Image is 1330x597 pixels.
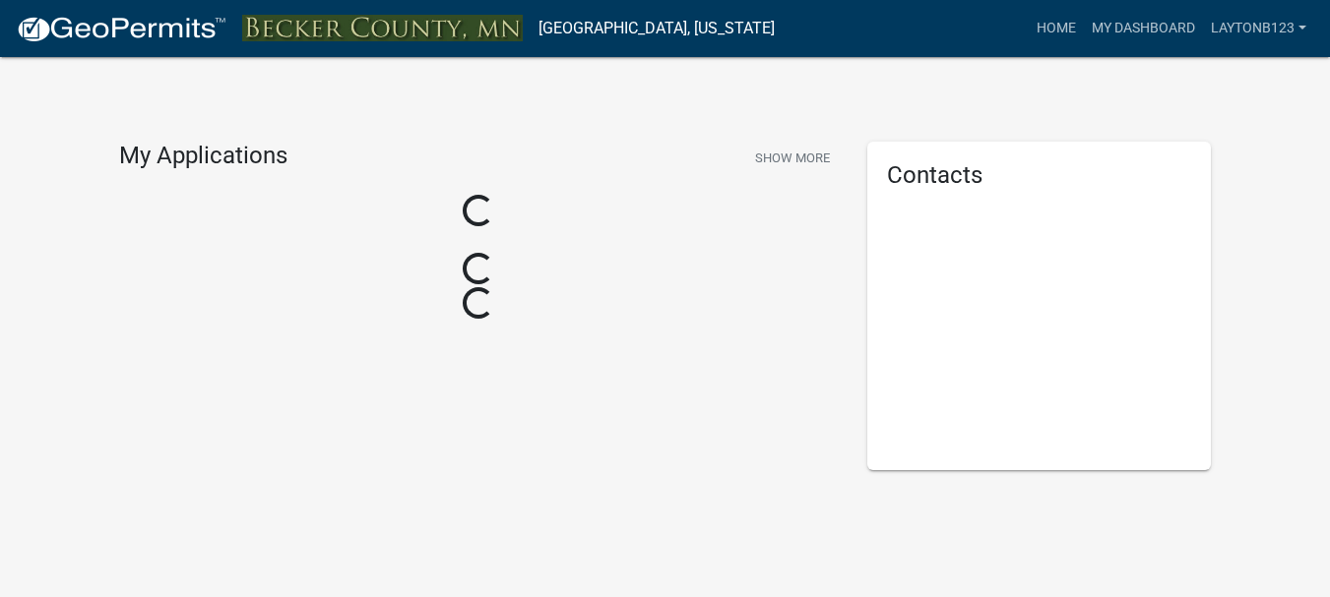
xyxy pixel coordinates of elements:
button: Show More [747,142,838,174]
a: Home [1029,10,1084,47]
h5: Contacts [887,161,1192,190]
h4: My Applications [119,142,287,171]
a: [GEOGRAPHIC_DATA], [US_STATE] [538,12,775,45]
a: Laytonb123 [1203,10,1314,47]
img: Becker County, Minnesota [242,15,523,41]
a: My Dashboard [1084,10,1203,47]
